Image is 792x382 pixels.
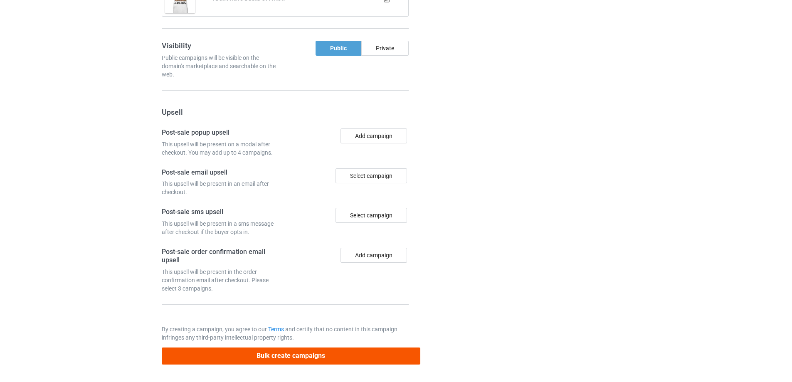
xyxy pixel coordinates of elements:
[162,107,409,117] h3: Upsell
[162,248,282,265] h4: Post-sale order confirmation email upsell
[268,326,284,333] a: Terms
[340,248,407,263] button: Add campaign
[336,168,407,183] div: Select campaign
[336,208,407,223] div: Select campaign
[361,41,409,56] div: Private
[162,325,409,342] p: By creating a campaign, you agree to our and certify that no content in this campaign infringes a...
[162,54,282,79] div: Public campaigns will be visible on the domain's marketplace and searchable on the web.
[162,41,282,50] h3: Visibility
[162,347,420,365] button: Bulk create campaigns
[162,180,282,196] div: This upsell will be present in an email after checkout.
[340,128,407,143] button: Add campaign
[316,41,361,56] div: Public
[162,140,282,157] div: This upsell will be present on a modal after checkout. You may add up to 4 campaigns.
[162,168,282,177] h4: Post-sale email upsell
[162,128,282,137] h4: Post-sale popup upsell
[162,208,282,217] h4: Post-sale sms upsell
[162,268,282,293] div: This upsell will be present in the order confirmation email after checkout. Please select 3 campa...
[162,219,282,236] div: This upsell will be present in a sms message after checkout if the buyer opts in.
